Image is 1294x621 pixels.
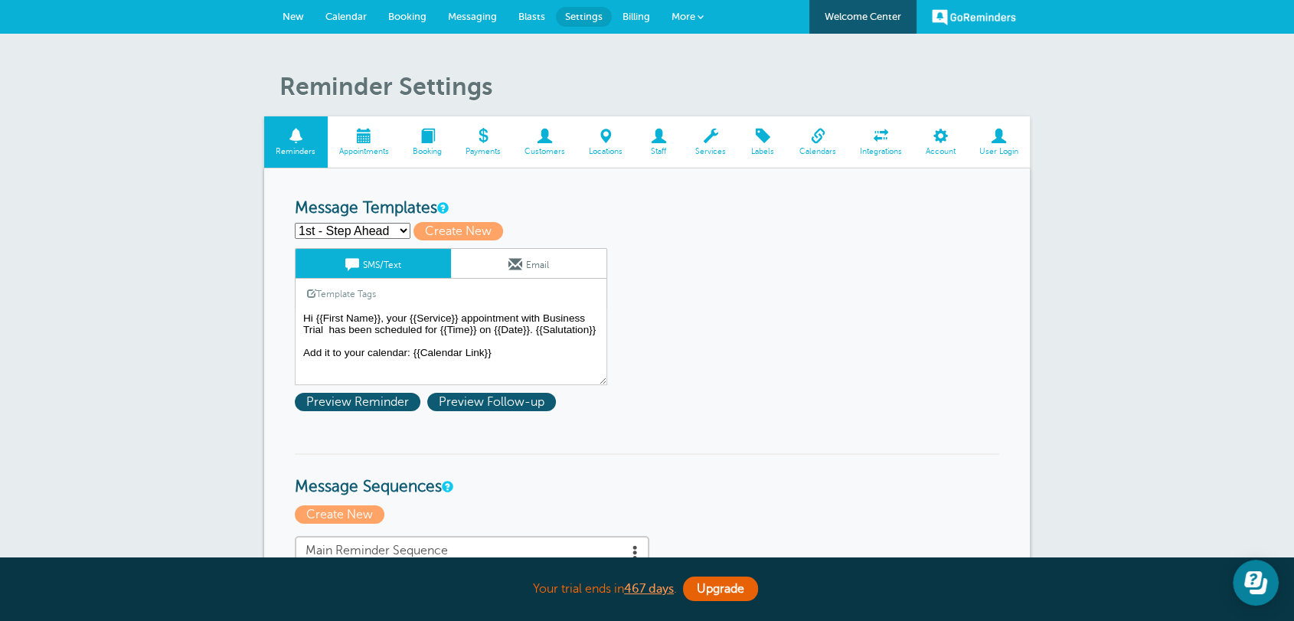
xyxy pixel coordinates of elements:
span: Payments [461,147,505,156]
a: Locations [577,116,634,168]
a: Payments [453,116,512,168]
span: Services [691,147,730,156]
a: Preview Follow-up [427,395,560,409]
span: Blasts [518,11,545,22]
span: Calendars [796,147,841,156]
a: Integrations [848,116,914,168]
h3: Message Templates [295,199,999,218]
span: More [672,11,695,22]
a: Labels [738,116,788,168]
span: Appointments [335,147,394,156]
textarea: Hi {{First Name}}, your {{Service}} appointment with Business Trial has been scheduled for {{Time... [295,309,607,385]
span: Labels [746,147,780,156]
a: Staff [634,116,684,168]
span: Main Reminder Sequence [306,544,639,558]
span: Preview Follow-up [427,393,556,411]
a: Create New [413,224,510,238]
a: Appointments [328,116,401,168]
span: Integrations [856,147,907,156]
a: Calendars [788,116,848,168]
span: Settings [565,11,603,22]
a: Message Sequences allow you to setup multiple reminder schedules that can use different Message T... [442,482,451,492]
iframe: Resource center [1233,560,1279,606]
a: Template Tags [296,279,387,309]
span: Booking [409,147,446,156]
a: Create New [295,508,388,521]
a: User Login [967,116,1030,168]
span: Locations [584,147,626,156]
span: Preview Reminder [295,393,420,411]
h1: Reminder Settings [279,72,1030,101]
span: Reminders [272,147,320,156]
span: Create New [413,222,503,240]
span: Staff [642,147,676,156]
span: New [283,11,304,22]
h3: Message Sequences [295,453,999,497]
span: Messaging [448,11,497,22]
a: Booking [401,116,454,168]
span: Account [921,147,959,156]
a: 467 days [624,582,674,596]
a: Services [684,116,738,168]
a: SMS/Text [296,249,451,278]
a: This is the wording for your reminder and follow-up messages. You can create multiple templates i... [437,203,446,213]
a: Upgrade [683,577,758,601]
span: Customers [520,147,569,156]
a: Email [451,249,606,278]
a: Preview Reminder [295,395,427,409]
span: Calendar [325,11,367,22]
span: User Login [975,147,1022,156]
span: Create New [295,505,384,524]
span: Booking [388,11,426,22]
a: Account [913,116,967,168]
div: Your trial ends in . [264,573,1030,606]
a: Customers [512,116,577,168]
a: Settings [556,7,612,27]
span: Billing [622,11,650,22]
